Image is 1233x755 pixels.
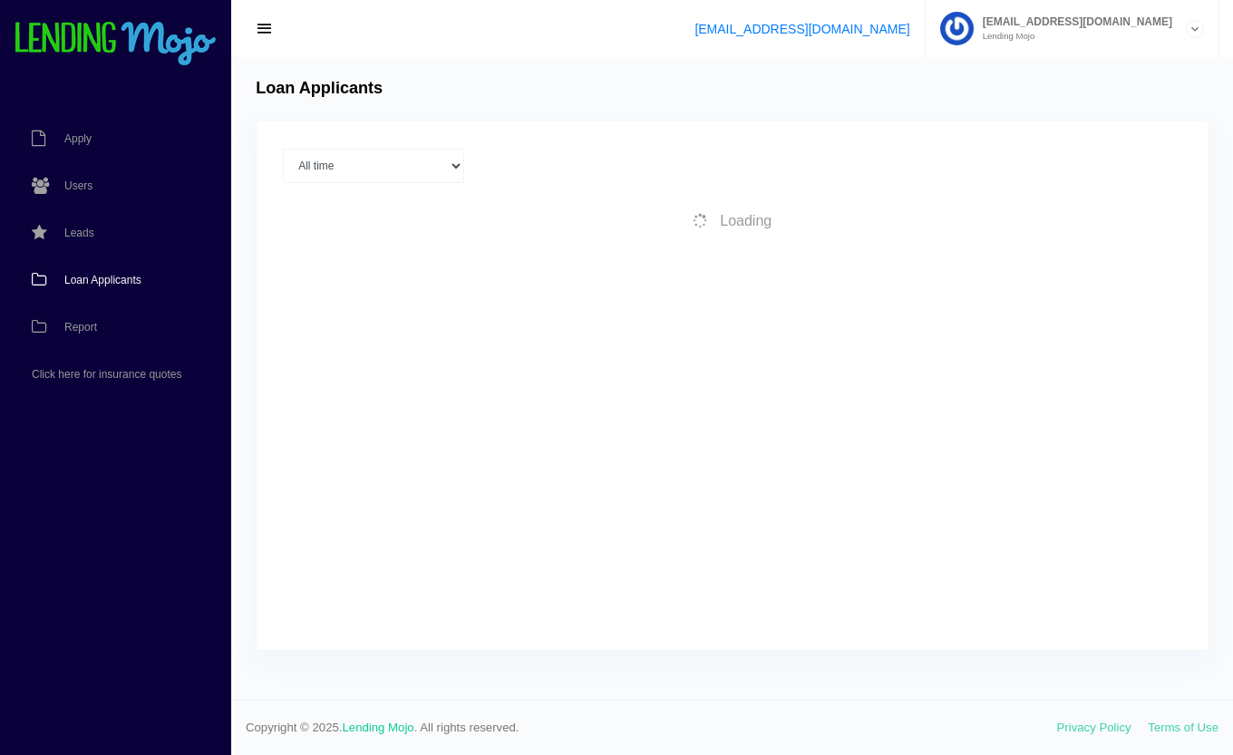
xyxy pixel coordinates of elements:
[64,133,92,144] span: Apply
[974,16,1172,27] span: [EMAIL_ADDRESS][DOMAIN_NAME]
[940,12,974,45] img: Profile image
[64,322,97,333] span: Report
[64,180,92,191] span: Users
[1057,721,1131,734] a: Privacy Policy
[694,22,909,36] a: [EMAIL_ADDRESS][DOMAIN_NAME]
[64,227,94,238] span: Leads
[720,213,772,228] span: Loading
[256,79,383,99] h4: Loan Applicants
[1148,721,1218,734] a: Terms of Use
[974,32,1172,41] small: Lending Mojo
[64,275,141,286] span: Loan Applicants
[32,369,181,380] span: Click here for insurance quotes
[343,721,414,734] a: Lending Mojo
[246,719,1057,737] span: Copyright © 2025. . All rights reserved.
[14,22,218,67] img: logo-small.png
